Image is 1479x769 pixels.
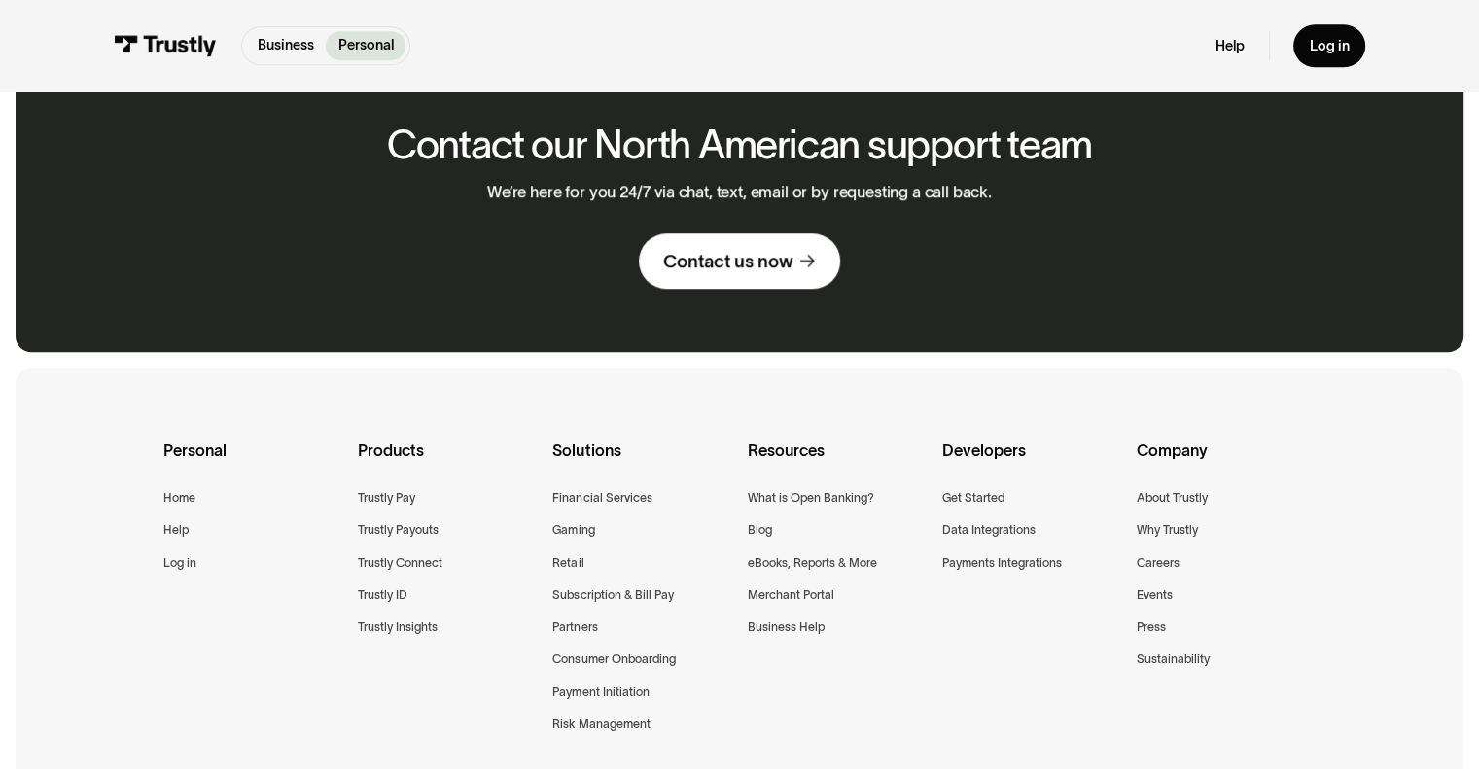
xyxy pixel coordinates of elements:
a: Help [1215,37,1245,55]
a: Trustly ID [358,584,407,605]
a: Retail [552,552,583,573]
a: Careers [1137,552,1180,573]
div: Products [358,437,537,487]
p: Personal [338,35,394,55]
a: Business Help [748,616,825,637]
a: Risk Management [552,714,650,734]
div: Company [1137,437,1316,487]
h2: Contact our North American support team [387,123,1092,167]
a: Blog [748,519,772,540]
a: Data Integrations [942,519,1036,540]
a: Log in [163,552,196,573]
a: What is Open Banking? [748,487,874,507]
a: Sustainability [1137,648,1210,669]
a: Events [1137,584,1173,605]
a: Business [246,31,327,60]
a: About Trustly [1137,487,1208,507]
a: Personal [326,31,405,60]
div: Resources [748,437,927,487]
a: Gaming [552,519,594,540]
a: Trustly Insights [358,616,438,637]
a: Trustly Payouts [358,519,439,540]
a: Why Trustly [1137,519,1198,540]
div: Log in [1309,37,1349,55]
div: Solutions [552,437,731,487]
div: Personal [163,437,342,487]
div: Contact us now [663,250,792,273]
a: Log in [1293,24,1365,66]
a: Consumer Onboarding [552,648,675,669]
p: We’re here for you 24/7 via chat, text, email or by requesting a call back. [487,183,992,202]
a: Press [1137,616,1166,637]
a: eBooks, Reports & More [748,552,877,573]
img: Trustly Logo [114,35,217,56]
a: Payment Initiation [552,682,649,702]
a: Financial Services [552,487,651,507]
p: Business [258,35,314,55]
a: Get Started [942,487,1004,507]
a: Help [163,519,189,540]
a: Subscription & Bill Pay [552,584,673,605]
div: Developers [942,437,1121,487]
a: Partners [552,616,597,637]
a: Home [163,487,195,507]
a: Trustly Pay [358,487,415,507]
a: Merchant Portal [748,584,834,605]
a: Payments Integrations [942,552,1062,573]
a: Contact us now [639,233,839,289]
a: Trustly Connect [358,552,442,573]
